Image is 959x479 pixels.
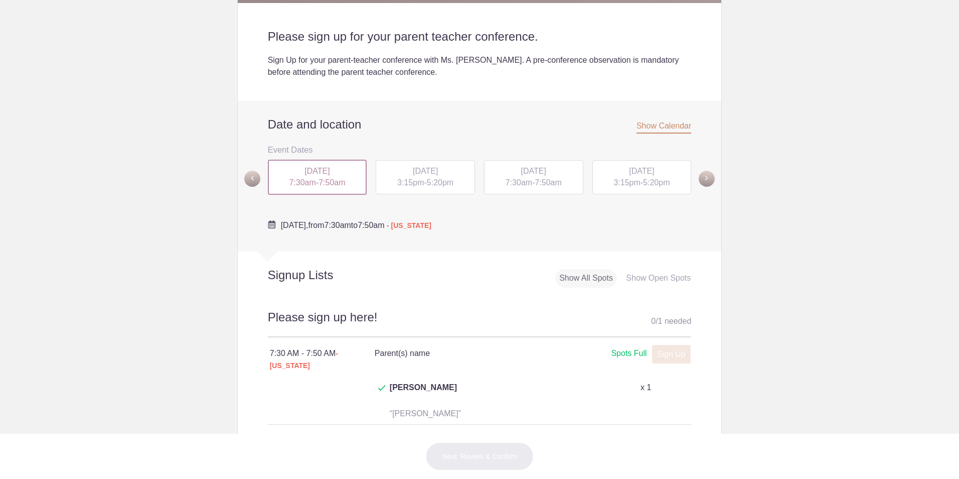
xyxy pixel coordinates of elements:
span: [DATE] [629,167,654,175]
div: - [268,160,367,195]
span: [PERSON_NAME] [390,382,457,406]
div: 7:30 AM - 7:50 AM [270,347,375,372]
button: [DATE] 3:15pm-5:20pm [375,160,475,195]
div: Spots Full [611,347,647,360]
button: Next: Review & Confirm [426,442,534,470]
div: Sign Up for your parent-teacher conference with Ms. [PERSON_NAME]. A pre-conference observation i... [268,54,692,78]
h2: Please sign up here! [268,309,692,337]
span: [DATE] [521,167,546,175]
h2: Signup Lists [238,268,399,283]
span: Show Calendar [636,122,691,134]
span: 7:30am [324,221,351,229]
button: [DATE] 7:30am-7:50am [267,159,368,195]
h4: Parent(s) name [375,347,532,360]
span: 7:30am [506,178,532,187]
span: 3:15pm [613,178,640,187]
span: 7:50am [535,178,561,187]
span: [DATE] [304,167,330,175]
span: 7:50am [318,178,345,187]
span: / [656,317,658,325]
div: Show Open Spots [622,269,695,288]
div: - [376,160,475,194]
span: 5:20pm [643,178,670,187]
button: [DATE] 3:15pm-5:20pm [592,160,692,195]
h3: Event Dates [268,142,692,157]
span: - [US_STATE] [387,221,431,229]
span: “[PERSON_NAME]” [390,409,461,418]
h2: Please sign up for your parent teacher conference. [268,29,692,44]
div: 0 1 needed [651,314,691,329]
span: [DATE] [413,167,438,175]
span: 3:15pm [397,178,424,187]
span: 7:30am [289,178,315,187]
span: 5:20pm [427,178,453,187]
h2: Date and location [268,117,692,132]
span: 7:50am [358,221,384,229]
div: - [592,160,692,194]
div: Show All Spots [555,269,617,288]
span: [DATE], [281,221,308,229]
span: - [US_STATE] [270,349,338,370]
div: - [484,160,583,194]
p: x 1 [641,382,651,394]
img: Check dark green [378,385,386,391]
span: from to [281,221,431,229]
img: Cal purple [268,220,276,228]
button: [DATE] 7:30am-7:50am [484,160,584,195]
